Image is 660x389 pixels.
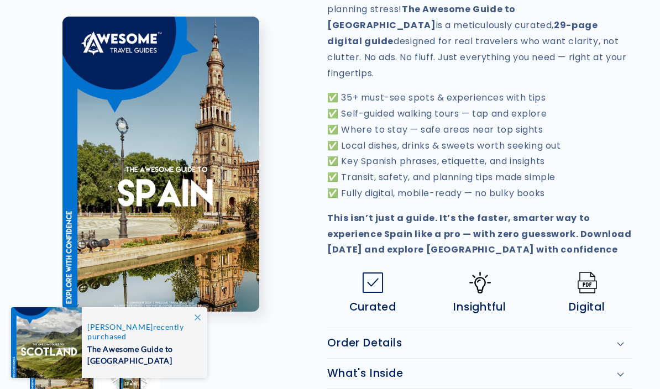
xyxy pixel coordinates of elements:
h2: Order Details [327,337,402,350]
strong: 29-page digital guide [327,19,598,48]
span: [PERSON_NAME] [87,322,153,332]
span: Digital [569,301,605,314]
h2: What's Inside [327,367,403,380]
summary: Order Details [327,328,632,358]
span: The Awesome Guide to [GEOGRAPHIC_DATA] [87,341,196,366]
strong: The Awesome Guide to [GEOGRAPHIC_DATA] [327,3,516,31]
img: Idea-icon.png [469,272,491,293]
img: Pdf.png [577,272,598,293]
span: recently purchased [87,322,196,341]
summary: What's Inside [327,359,632,388]
strong: This isn’t just a guide. It’s the faster, smarter way to experience Spain like a pro — with zero ... [327,212,631,256]
span: Curated [349,301,396,314]
span: Insightful [453,301,506,314]
p: ✅ 35+ must-see spots & experiences with tips ✅ Self-guided walking tours — tap and explore ✅ Wher... [327,90,632,202]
